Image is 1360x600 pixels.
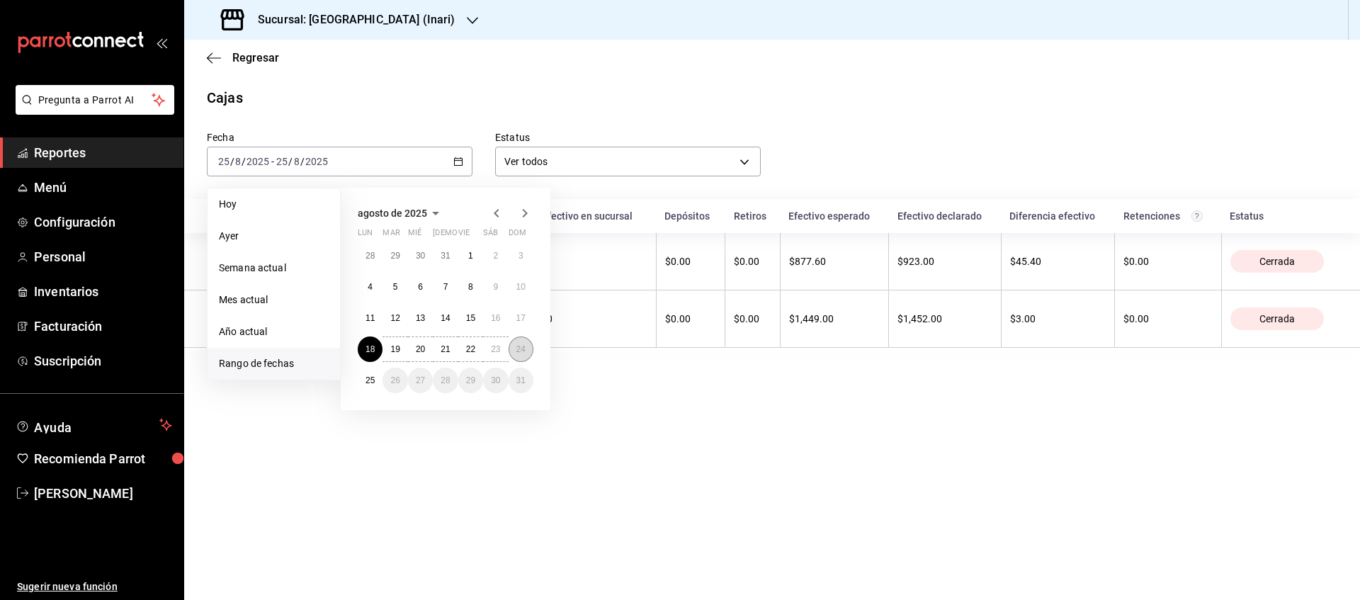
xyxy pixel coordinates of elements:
[483,368,508,393] button: 30 de agosto de 2025
[483,305,508,331] button: 16 de agosto de 2025
[382,336,407,362] button: 19 de agosto de 2025
[441,313,450,323] abbr: 14 de agosto de 2025
[509,305,533,331] button: 17 de agosto de 2025
[509,368,533,393] button: 31 de agosto de 2025
[408,243,433,268] button: 30 de julio de 2025
[305,156,329,167] input: ----
[441,344,450,354] abbr: 21 de agosto de 2025
[230,156,234,167] span: /
[418,282,423,292] abbr: 6 de agosto de 2025
[16,85,174,115] button: Pregunta a Parrot AI
[408,336,433,362] button: 20 de agosto de 2025
[34,282,172,301] span: Inventarios
[219,356,329,371] span: Rango de fechas
[468,251,473,261] abbr: 1 de agosto de 2025
[458,305,483,331] button: 15 de agosto de 2025
[358,243,382,268] button: 28 de julio de 2025
[219,293,329,307] span: Mes actual
[246,11,455,28] h3: Sucursal: [GEOGRAPHIC_DATA] (Inari)
[466,313,475,323] abbr: 15 de agosto de 2025
[365,313,375,323] abbr: 11 de agosto de 2025
[34,417,154,434] span: Ayuda
[408,274,433,300] button: 6 de agosto de 2025
[219,229,329,244] span: Ayer
[408,305,433,331] button: 13 de agosto de 2025
[300,156,305,167] span: /
[433,274,458,300] button: 7 de agosto de 2025
[734,256,771,267] div: $0.00
[509,243,533,268] button: 3 de agosto de 2025
[382,368,407,393] button: 26 de agosto de 2025
[789,256,880,267] div: $877.60
[219,261,329,276] span: Semana actual
[358,228,373,243] abbr: lunes
[34,351,172,370] span: Suscripción
[408,228,421,243] abbr: miércoles
[443,282,448,292] abbr: 7 de agosto de 2025
[458,243,483,268] button: 1 de agosto de 2025
[433,305,458,331] button: 14 de agosto de 2025
[156,37,167,48] button: open_drawer_menu
[516,375,526,385] abbr: 31 de agosto de 2025
[358,305,382,331] button: 11 de agosto de 2025
[1230,210,1337,222] div: Estatus
[1254,256,1300,267] span: Cerrada
[358,205,444,222] button: agosto de 2025
[276,156,288,167] input: --
[368,282,373,292] abbr: 4 de agosto de 2025
[393,282,398,292] abbr: 5 de agosto de 2025
[1009,210,1106,222] div: Diferencia efectivo
[10,103,174,118] a: Pregunta a Parrot AI
[734,313,771,324] div: $0.00
[664,210,716,222] div: Depósitos
[788,210,880,222] div: Efectivo esperado
[34,247,172,266] span: Personal
[219,197,329,212] span: Hoy
[789,313,880,324] div: $1,449.00
[34,178,172,197] span: Menú
[433,243,458,268] button: 31 de julio de 2025
[491,375,500,385] abbr: 30 de agosto de 2025
[495,132,761,142] label: Estatus
[246,156,270,167] input: ----
[416,251,425,261] abbr: 30 de julio de 2025
[516,344,526,354] abbr: 24 de agosto de 2025
[365,375,375,385] abbr: 25 de agosto de 2025
[491,313,500,323] abbr: 16 de agosto de 2025
[441,375,450,385] abbr: 28 de agosto de 2025
[358,274,382,300] button: 4 de agosto de 2025
[382,243,407,268] button: 29 de julio de 2025
[416,375,425,385] abbr: 27 de agosto de 2025
[518,251,523,261] abbr: 3 de agosto de 2025
[408,368,433,393] button: 27 de agosto de 2025
[219,324,329,339] span: Año actual
[665,256,716,267] div: $0.00
[293,156,300,167] input: --
[433,336,458,362] button: 21 de agosto de 2025
[390,251,399,261] abbr: 29 de julio de 2025
[390,344,399,354] abbr: 19 de agosto de 2025
[433,228,516,243] abbr: jueves
[34,317,172,336] span: Facturación
[509,336,533,362] button: 24 de agosto de 2025
[365,251,375,261] abbr: 28 de julio de 2025
[416,313,425,323] abbr: 13 de agosto de 2025
[483,336,508,362] button: 23 de agosto de 2025
[382,305,407,331] button: 12 de agosto de 2025
[382,274,407,300] button: 5 de agosto de 2025
[458,368,483,393] button: 29 de agosto de 2025
[441,251,450,261] abbr: 31 de julio de 2025
[271,156,274,167] span: -
[509,274,533,300] button: 10 de agosto de 2025
[458,274,483,300] button: 8 de agosto de 2025
[207,87,243,108] div: Cajas
[1123,210,1213,222] div: Retenciones
[17,579,172,594] span: Sugerir nueva función
[232,51,279,64] span: Regresar
[433,368,458,393] button: 28 de agosto de 2025
[458,336,483,362] button: 22 de agosto de 2025
[242,156,246,167] span: /
[483,274,508,300] button: 9 de agosto de 2025
[1254,313,1300,324] span: Cerrada
[390,313,399,323] abbr: 12 de agosto de 2025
